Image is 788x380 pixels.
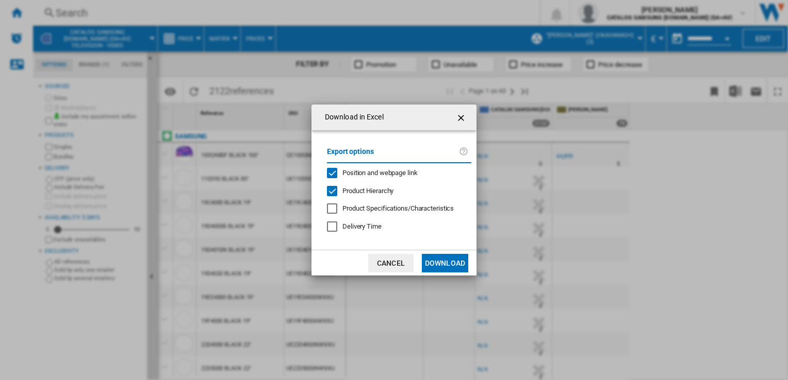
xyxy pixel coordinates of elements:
h4: Download in Excel [320,112,384,123]
md-checkbox: Delivery Time [327,222,471,232]
span: Product Specifications/Characteristics [342,204,454,212]
button: Download [422,254,468,272]
span: Position and webpage link [342,169,418,177]
div: Only applies to Category View [342,204,454,213]
md-checkbox: Product Hierarchy [327,186,463,196]
button: Cancel [368,254,414,272]
span: Product Hierarchy [342,187,393,195]
ng-md-icon: getI18NText('BUTTONS.CLOSE_DIALOG') [456,112,468,124]
span: Delivery Time [342,222,382,230]
button: getI18NText('BUTTONS.CLOSE_DIALOG') [452,107,472,128]
md-checkbox: Position and webpage link [327,168,463,178]
label: Export options [327,146,459,165]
